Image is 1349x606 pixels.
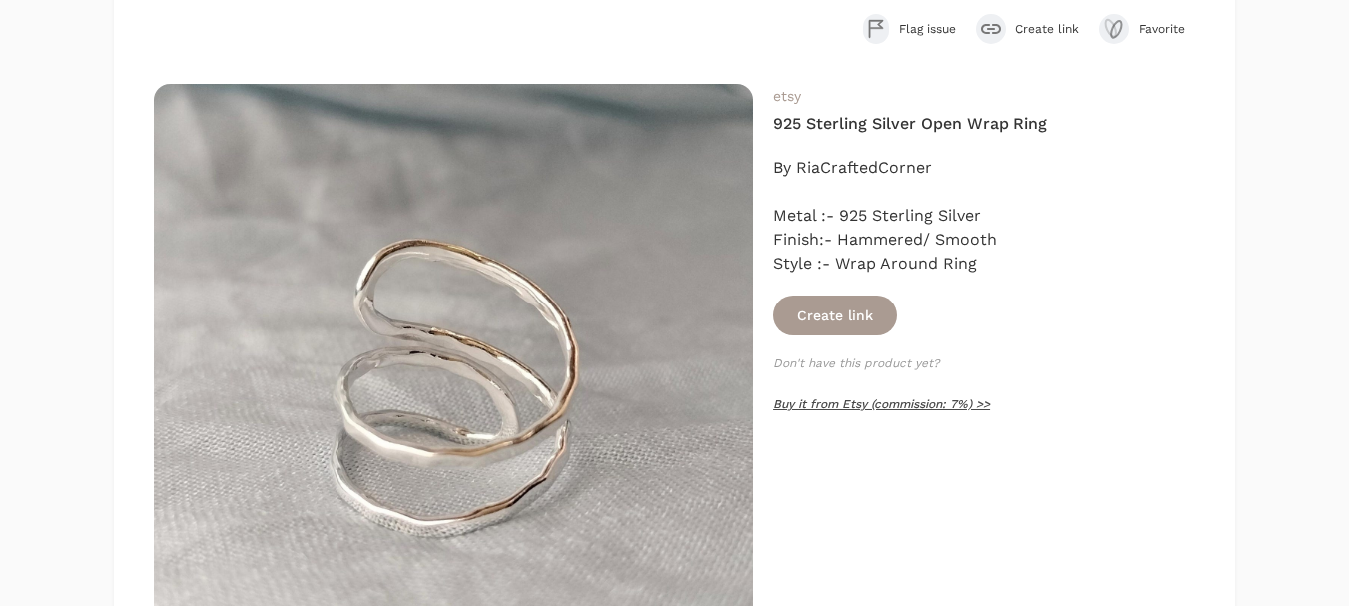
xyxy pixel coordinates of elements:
p: Don't have this product yet? [773,355,1195,371]
span: Flag issue [899,21,956,37]
a: Buy it from Etsy (commission: 7%) >> [773,397,990,411]
a: etsy [773,88,801,104]
button: Create link [976,14,1079,44]
span: Favorite [1139,21,1195,37]
button: Create link [773,296,897,335]
span: Create link [1015,21,1079,37]
h4: 925 Sterling Silver Open Wrap Ring [773,112,1195,136]
button: Favorite [1099,14,1195,44]
button: Flag issue [863,14,956,44]
div: By RiaCraftedCorner Metal :- 925 Sterling Silver Finish:- Hammered/ Smooth Style :- Wrap Around Ring [773,156,1195,276]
